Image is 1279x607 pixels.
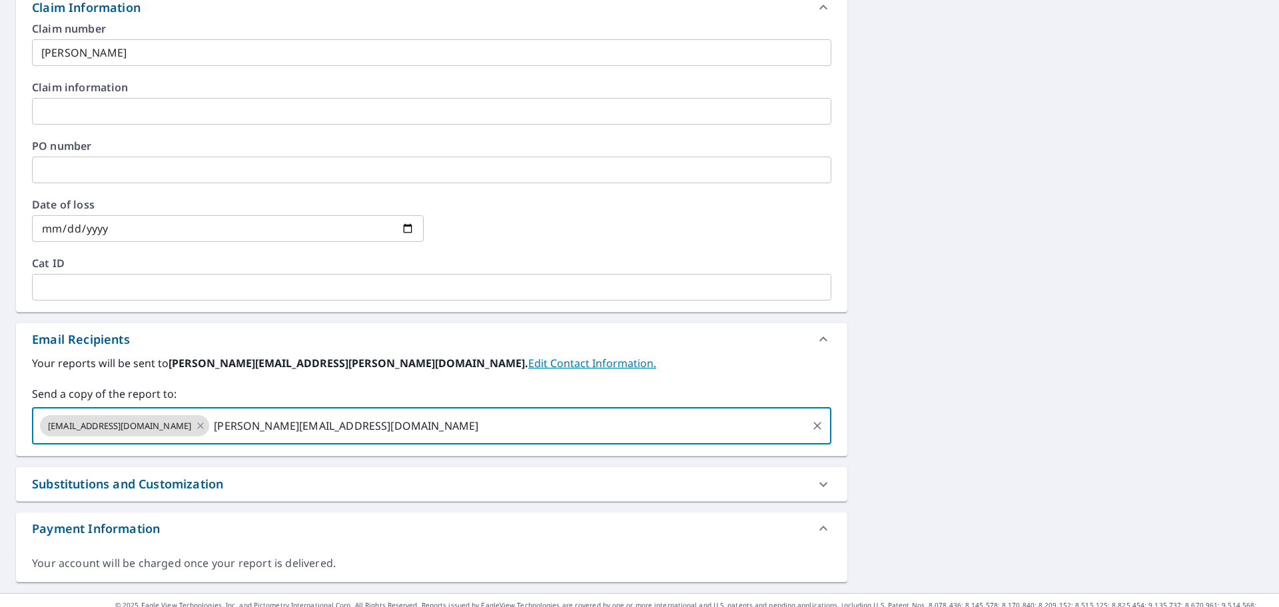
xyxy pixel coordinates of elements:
[16,323,847,355] div: Email Recipients
[528,356,656,370] a: EditContactInfo
[32,82,831,93] label: Claim information
[32,199,424,210] label: Date of loss
[808,416,827,435] button: Clear
[32,386,831,402] label: Send a copy of the report to:
[40,415,209,436] div: [EMAIL_ADDRESS][DOMAIN_NAME]
[32,355,831,371] label: Your reports will be sent to
[40,420,199,432] span: [EMAIL_ADDRESS][DOMAIN_NAME]
[32,141,831,151] label: PO number
[16,467,847,501] div: Substitutions and Customization
[32,23,831,34] label: Claim number
[32,520,160,538] div: Payment Information
[32,556,831,571] div: Your account will be charged once your report is delivered.
[32,330,130,348] div: Email Recipients
[32,258,831,269] label: Cat ID
[169,356,528,370] b: [PERSON_NAME][EMAIL_ADDRESS][PERSON_NAME][DOMAIN_NAME].
[32,475,223,493] div: Substitutions and Customization
[16,512,847,544] div: Payment Information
